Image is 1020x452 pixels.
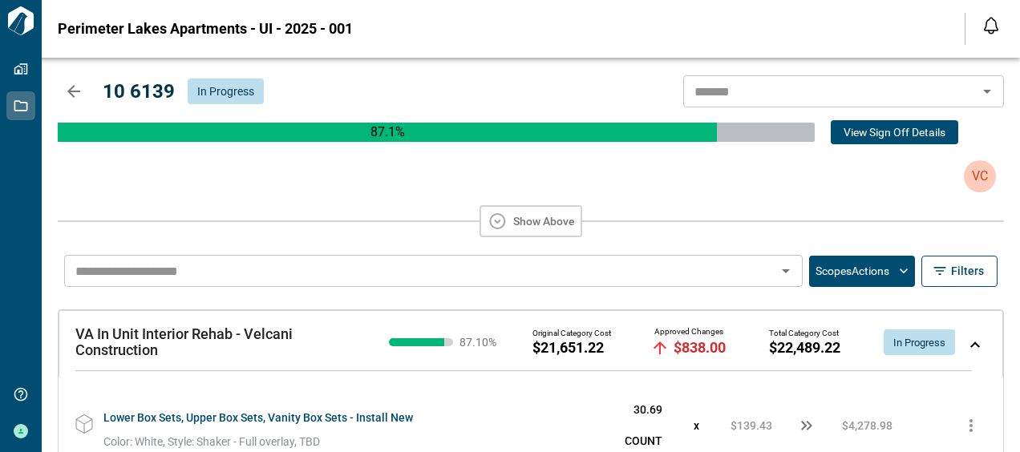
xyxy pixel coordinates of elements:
button: Open [775,260,797,282]
p: VC [972,167,988,186]
button: Show Above [480,205,582,237]
span: In Progress [884,337,955,349]
span: 87.10 % [459,337,508,348]
button: View Sign Off Details [831,120,958,144]
span: Lower Box Sets, Upper Box Sets, Vanity Box Sets - Install New [103,402,413,434]
div: VA In Unit Interior Rehab - Velcani Construction87.10%Original Category Cost$21,651.22Approved Ch... [59,310,1003,378]
button: Open [976,80,998,103]
span: Filters [951,263,984,279]
span: $4,278.98 [842,418,892,434]
span: VA In Unit Interior Rehab - Velcani Construction [75,325,293,358]
span: In Progress [197,85,254,98]
button: ScopesActions [809,256,915,287]
span: Original Category Cost [532,329,611,338]
span: Approved Changes [654,327,723,337]
button: Open notification feed [978,13,1004,38]
span: $139.43 [731,418,772,434]
span: COUNT [625,434,662,447]
div: Completed & Invoiced $19589.23 (87.1%) [58,123,717,142]
button: Filters [921,256,998,287]
span: $22,489.22 [769,340,840,356]
span: x [694,419,699,432]
span: Total Category Cost [769,329,839,338]
span: 30.69 [633,403,662,416]
p: 87.1 % [58,123,717,142]
span: $21,651.22 [532,340,604,356]
span: 10 6139 [103,80,175,103]
span: Perimeter Lakes Apartments - UI - 2025 - 001 [58,21,353,37]
span: Color: White, Style: Shaker - Full overlay, TBD [103,435,320,448]
img: expand [970,341,980,348]
span: $838.00 [674,340,726,356]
